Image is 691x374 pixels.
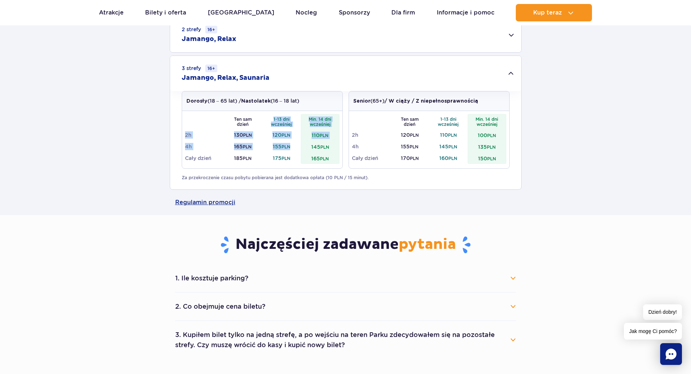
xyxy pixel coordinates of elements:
[320,144,329,150] small: PLN
[175,299,516,315] button: 2. Co obejmuje cena biletu?
[352,152,391,164] td: Cały dzień
[390,114,429,129] th: Ten sam dzień
[390,141,429,152] td: 155
[182,74,270,82] h2: Jamango, Relax, Saunaria
[429,152,468,164] td: 160
[339,4,370,21] a: Sponsorzy
[353,99,370,104] strong: Senior
[516,4,592,21] button: Kup teraz
[243,144,251,149] small: PLN
[487,144,495,150] small: PLN
[175,190,516,215] a: Regulamin promocji
[437,4,494,21] a: Informacje i pomoc
[208,4,274,21] a: [GEOGRAPHIC_DATA]
[410,144,418,149] small: PLN
[185,152,224,164] td: Cały dzień
[429,141,468,152] td: 145
[399,235,456,254] span: pytania
[320,156,329,161] small: PLN
[145,4,186,21] a: Bilety i oferta
[384,99,478,104] strong: / W ciąży / Z niepełnosprawnością
[205,65,217,72] small: 16+
[262,152,301,164] td: 175
[624,323,682,340] span: Jak mogę Ci pomóc?
[185,129,224,141] td: 2h
[185,141,224,152] td: 4h
[643,304,682,320] span: Dzień dobry!
[533,9,562,16] span: Kup teraz
[320,133,328,138] small: PLN
[410,156,419,161] small: PLN
[223,141,262,152] td: 165
[281,132,290,138] small: PLN
[223,152,262,164] td: 185
[186,97,299,105] p: (18 – 65 lat) / (16 – 18 lat)
[262,114,301,129] th: 1-13 dni wcześniej
[186,99,207,104] strong: Dorosły
[301,141,340,152] td: 145
[182,35,236,44] h2: Jamango, Relax
[301,129,340,141] td: 110
[243,132,252,138] small: PLN
[175,235,516,254] h3: Najczęściej zadawane
[391,4,415,21] a: Dla firm
[468,114,506,129] th: Min. 14 dni wcześniej
[205,26,217,33] small: 16+
[182,26,217,33] small: 2 strefy
[352,141,391,152] td: 4h
[448,156,457,161] small: PLN
[182,174,510,181] p: Za przekroczenie czasu pobytu pobierana jest dodatkowa opłata (10 PLN / 15 minut).
[448,144,457,149] small: PLN
[390,129,429,141] td: 120
[429,114,468,129] th: 1-13 dni wcześniej
[301,114,340,129] th: Min. 14 dni wcześniej
[390,152,429,164] td: 170
[448,132,457,138] small: PLN
[660,343,682,365] div: Chat
[223,129,262,141] td: 130
[468,141,506,152] td: 135
[353,97,478,105] p: (65+)
[281,156,290,161] small: PLN
[99,4,124,21] a: Atrakcje
[352,129,391,141] td: 2h
[410,132,419,138] small: PLN
[241,99,271,104] strong: Nastolatek
[429,129,468,141] td: 110
[243,156,251,161] small: PLN
[175,327,516,353] button: 3. Kupiłem bilet tylko na jedną strefę, a po wejściu na teren Parku zdecydowałem się na pozostałe...
[487,156,496,161] small: PLN
[468,152,506,164] td: 150
[281,144,290,149] small: PLN
[182,65,217,72] small: 3 strefy
[175,270,516,286] button: 1. Ile kosztuje parking?
[468,129,506,141] td: 100
[296,4,317,21] a: Nocleg
[262,141,301,152] td: 155
[223,114,262,129] th: Ten sam dzień
[301,152,340,164] td: 165
[487,133,496,138] small: PLN
[262,129,301,141] td: 120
